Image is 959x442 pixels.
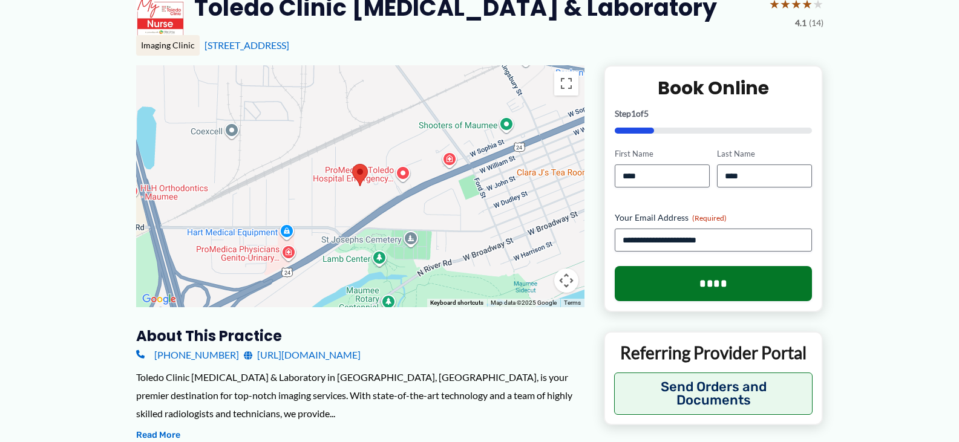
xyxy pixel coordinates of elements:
[795,15,807,31] span: 4.1
[615,109,813,118] p: Step of
[564,299,581,306] a: Terms (opens in new tab)
[692,213,727,223] span: (Required)
[205,39,289,51] a: [STREET_ADDRESS]
[717,148,812,160] label: Last Name
[644,108,649,119] span: 5
[614,342,813,363] p: Referring Provider Portal
[554,268,578,293] button: Map camera controls
[615,76,813,100] h2: Book Online
[491,299,557,306] span: Map data ©2025 Google
[554,71,578,96] button: Toggle fullscreen view
[809,15,823,31] span: (14)
[136,346,239,364] a: [PHONE_NUMBER]
[136,368,584,422] div: Toledo Clinic [MEDICAL_DATA] & Laboratory in [GEOGRAPHIC_DATA], [GEOGRAPHIC_DATA], is your premie...
[136,327,584,345] h3: About this practice
[244,346,361,364] a: [URL][DOMAIN_NAME]
[139,291,179,307] a: Open this area in Google Maps (opens a new window)
[614,372,813,415] button: Send Orders and Documents
[139,291,179,307] img: Google
[615,148,710,160] label: First Name
[136,35,200,56] div: Imaging Clinic
[430,299,483,307] button: Keyboard shortcuts
[631,108,636,119] span: 1
[615,212,813,224] label: Your Email Address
